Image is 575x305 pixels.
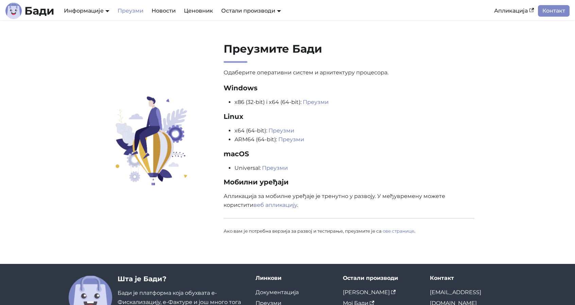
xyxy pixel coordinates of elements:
[234,126,474,135] li: x64 (64-bit):
[303,99,329,105] a: Преузми
[343,275,419,282] div: Остали производи
[383,228,414,234] a: ове странице
[254,202,297,208] a: веб апликацију
[490,5,538,17] a: Апликација
[256,275,332,282] div: Линкови
[221,7,281,14] a: Остали производи
[24,5,54,16] b: Бади
[234,135,474,144] li: ARM64 (64-bit):
[224,84,474,92] h3: Windows
[180,5,217,17] a: Ценовник
[118,275,245,283] h3: Шта је Бади?
[343,289,396,295] a: [PERSON_NAME]
[538,5,570,17] a: Контакт
[5,3,54,19] a: ЛогоБади
[114,5,147,17] a: Преузми
[99,95,203,186] img: Преузмите Бади
[224,112,474,121] h3: Linux
[234,164,474,173] li: Universal:
[147,5,180,17] a: Новости
[278,136,304,143] a: Преузми
[268,127,294,134] a: Преузми
[224,192,474,210] p: Апликација за мобилне уређаје је тренутно у развоју. У међувремену можете користити .
[5,3,22,19] img: Лого
[262,165,288,171] a: Преузми
[224,228,415,234] small: Ако вам је потребна верзија за развој и тестирање, преузмите је са .
[234,98,474,107] li: x86 (32-bit) i x64 (64-bit):
[224,68,474,77] p: Одаберите оперативни систем и архитектуру процесора.
[256,289,299,295] a: Документација
[224,150,474,158] h3: macOS
[224,42,474,63] h2: Преузмите Бади
[224,178,474,186] h3: Мобилни уређаји
[64,7,109,14] a: Информације
[430,275,506,282] div: Контакт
